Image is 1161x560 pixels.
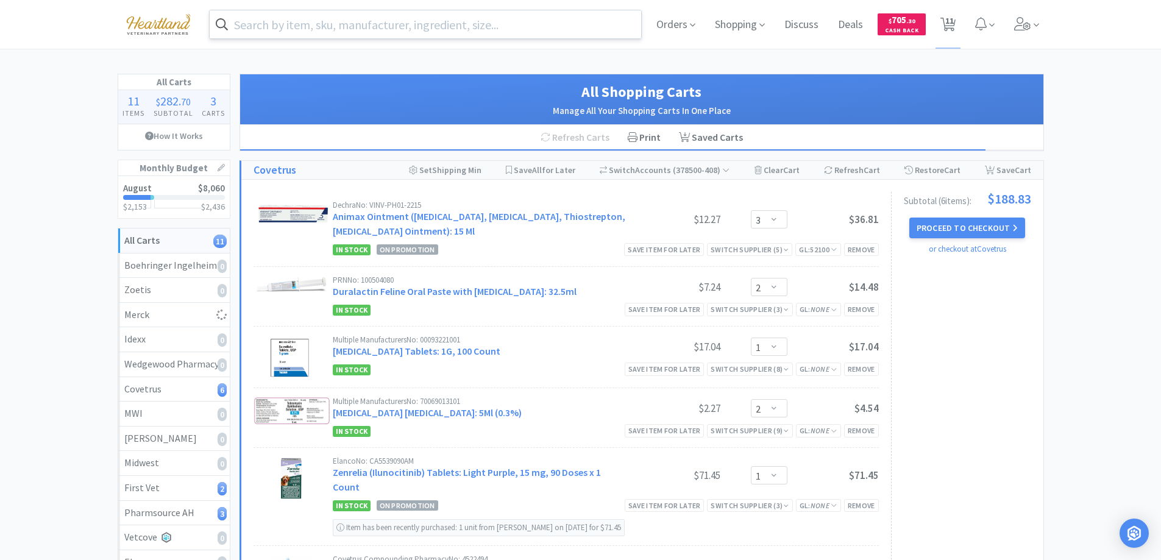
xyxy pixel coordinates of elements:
[885,27,918,35] span: Cash Back
[218,457,227,470] i: 0
[333,345,500,357] a: [MEDICAL_DATA] Tablets: 1G, 100 Count
[844,363,879,375] div: Remove
[833,19,868,30] a: Deals
[118,327,230,352] a: Idexx0
[118,476,230,501] a: First Vet2
[377,244,438,255] span: On Promotion
[377,500,438,511] span: On Promotion
[218,333,227,347] i: 0
[118,107,149,119] h4: Items
[218,433,227,446] i: 0
[906,17,915,25] span: . 30
[124,331,224,347] div: Idexx
[624,243,704,256] div: Save item for later
[889,17,892,25] span: $
[333,276,629,284] div: PRN No: 100504080
[124,258,224,274] div: Boehringer Ingelheim
[149,107,197,119] h4: Subtotal
[629,468,720,483] div: $71.45
[532,165,542,175] span: All
[889,14,915,26] span: 705
[333,336,629,344] div: Multiple Manufacturers No: 00093221001
[218,507,227,520] i: 3
[1015,165,1031,175] span: Cart
[218,482,227,495] i: 2
[625,499,705,512] div: Save item for later
[800,501,837,510] span: GL:
[625,363,705,375] div: Save item for later
[619,125,670,151] div: Print
[124,431,224,447] div: [PERSON_NAME]
[800,426,837,435] span: GL:
[198,182,225,194] span: $8,060
[201,202,225,211] h3: $
[800,364,837,374] span: GL:
[333,457,629,465] div: Elanco No: CA5539090AM
[799,245,837,254] span: GL: 52100
[929,244,1006,254] a: or checkout at Covetrus
[936,21,960,32] a: 11
[279,457,304,500] img: 98672b95a46d4bcb9d8566074431fbd4_749486.png
[824,161,880,179] div: Refresh
[800,305,837,314] span: GL:
[711,500,789,511] div: Switch Supplier ( 3 )
[252,80,1031,104] h1: All Shopping Carts
[124,480,224,496] div: First Vet
[118,253,230,278] a: Boehringer Ingelheim0
[252,104,1031,118] h2: Manage All Your Shopping Carts In One Place
[124,530,224,545] div: Vetcove
[811,364,829,374] i: None
[124,406,224,422] div: MWI
[811,305,829,314] i: None
[160,93,179,108] span: 282
[149,95,197,107] div: .
[783,165,800,175] span: Cart
[711,244,789,255] div: Switch Supplier ( 5 )
[711,363,789,375] div: Switch Supplier ( 8 )
[218,383,227,397] i: 6
[118,352,230,377] a: Wedgewood Pharmacy0
[629,339,720,354] div: $17.04
[844,303,879,316] div: Remove
[197,107,230,119] h4: Carts
[333,364,371,375] span: In Stock
[864,165,880,175] span: Cart
[531,125,619,151] div: Refresh Carts
[671,165,730,175] span: ( 378500-408 )
[670,125,752,151] a: Saved Carts
[333,426,371,437] span: In Stock
[909,218,1025,238] button: Proceed to Checkout
[904,161,960,179] div: Restore
[218,358,227,372] i: 0
[270,336,313,378] img: 2d2c2f9fb85644bdbf733c9c84ab61fe_813448.png
[987,192,1031,205] span: $188.83
[333,500,371,511] span: In Stock
[333,305,371,316] span: In Stock
[118,176,230,218] a: August$8,060$2,153$2,436
[118,124,230,147] a: How It Works
[754,161,800,179] div: Clear
[254,276,330,293] img: 5b238ea875ed430a8c4dd4d824f5770d_31430.png
[156,96,160,108] span: $
[844,424,879,437] div: Remove
[985,161,1031,179] div: Save
[218,531,227,545] i: 0
[118,74,230,90] h1: All Carts
[124,307,224,323] div: Merck
[878,8,926,41] a: $705.30Cash Back
[118,525,230,550] a: Vetcove0
[811,426,829,435] i: None
[123,183,152,193] h2: August
[118,7,199,41] img: cad7bdf275c640399d9c6e0c56f98fd2_10.png
[210,93,216,108] span: 3
[625,424,705,437] div: Save item for later
[849,469,879,482] span: $71.45
[181,96,191,108] span: 70
[333,466,601,493] a: Zenrelia (Ilunocitinib) Tablets: Light Purple, 15 mg, 90 Doses x 1 Count
[629,212,720,227] div: $12.27
[711,303,789,315] div: Switch Supplier ( 3 )
[333,285,577,297] a: Duralactin Feline Oral Paste with [MEDICAL_DATA]: 32.5ml
[254,201,330,226] img: 91203b3c953941309e110c02e1ceac54_27577.png
[844,243,879,256] div: Remove
[333,406,522,419] a: [MEDICAL_DATA] [MEDICAL_DATA]: 5Ml (0.3%)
